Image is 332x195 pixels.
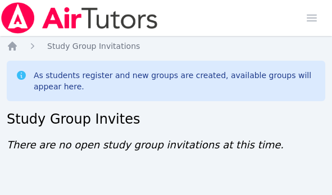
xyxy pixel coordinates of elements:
nav: Breadcrumb [7,40,325,52]
h2: Study Group Invites [7,110,325,128]
span: There are no open study group invitations at this time. [7,139,284,151]
div: As students register and new groups are created, available groups will appear here. [34,70,316,92]
a: Study Group Invitations [47,40,140,52]
span: Study Group Invitations [47,42,140,51]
